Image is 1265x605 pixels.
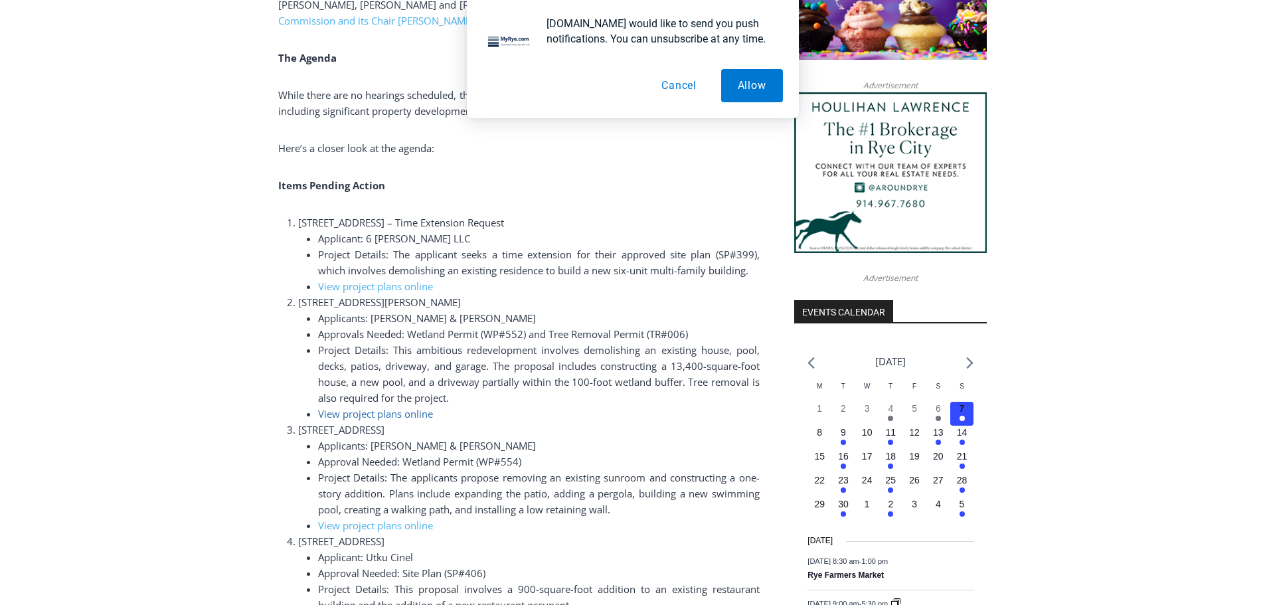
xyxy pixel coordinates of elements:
[1,133,133,165] a: Open Tues. - Sun. [PHONE_NUMBER]
[807,557,888,564] time: -
[4,137,130,187] span: Open Tues. - Sun. [PHONE_NUMBER]
[909,427,920,438] time: 12
[888,416,893,421] em: Has events
[957,475,968,485] time: 28
[841,427,846,438] time: 9
[865,499,870,509] time: 1
[879,381,903,402] div: Thursday
[318,519,433,532] a: View project plans online
[902,474,926,497] button: 26
[318,566,485,580] span: Approval Needed: Site Plan (SP#406)
[335,1,628,129] div: "I learned about the history of a place I’d honestly never considered even as a resident of [GEOG...
[841,440,846,445] em: Has events
[933,451,944,462] time: 20
[926,450,950,474] button: 20
[794,300,893,323] h2: Events Calendar
[862,475,873,485] time: 24
[807,357,815,369] a: Previous month
[817,403,822,414] time: 1
[855,402,879,426] button: 3
[960,416,965,421] em: Has events
[960,511,965,517] em: Has events
[960,403,965,414] time: 7
[817,383,822,390] span: M
[318,311,536,325] span: Applicants: [PERSON_NAME] & [PERSON_NAME]
[966,357,973,369] a: Next month
[950,381,974,402] div: Sunday
[807,557,859,564] span: [DATE] 8:30 am
[278,179,385,192] b: Items Pending Action
[950,450,974,474] button: 21 Has events
[318,407,433,420] a: View project plans online
[926,381,950,402] div: Saturday
[855,426,879,450] button: 10
[862,427,873,438] time: 10
[862,451,873,462] time: 17
[936,440,941,445] em: Has events
[721,69,783,102] button: Allow
[347,132,616,162] span: Intern @ [DOMAIN_NAME]
[936,403,941,414] time: 6
[912,383,916,390] span: F
[831,402,855,426] button: 2
[831,497,855,521] button: 30 Has events
[875,353,906,371] li: [DATE]
[645,69,713,102] button: Cancel
[909,451,920,462] time: 19
[794,92,987,253] a: Houlihan Lawrence The #1 Brokerage in Rye City
[909,475,920,485] time: 26
[318,232,470,245] span: Applicant: 6 [PERSON_NAME] LLC
[807,381,831,402] div: Monday
[960,464,965,469] em: Has events
[888,499,893,509] time: 2
[926,497,950,521] button: 4
[807,474,831,497] button: 22
[950,402,974,426] button: 7 Has events
[879,450,903,474] button: 18 Has events
[298,423,384,436] span: [STREET_ADDRESS]
[536,16,783,46] div: [DOMAIN_NAME] would like to send you push notifications. You can unsubscribe at any time.
[278,141,434,155] span: Here’s a closer look at the agenda:
[814,499,825,509] time: 29
[886,451,896,462] time: 18
[879,497,903,521] button: 2 Has events
[136,83,189,159] div: Located at [STREET_ADDRESS][PERSON_NAME]
[957,451,968,462] time: 21
[841,464,846,469] em: Has events
[960,440,965,445] em: Has events
[902,402,926,426] button: 5
[855,381,879,402] div: Wednesday
[807,450,831,474] button: 15
[936,383,940,390] span: S
[855,474,879,497] button: 24
[814,451,825,462] time: 15
[912,403,917,414] time: 5
[318,343,760,404] span: Project Details: This ambitious redevelopment involves demolishing an existing house, pool, decks...
[933,427,944,438] time: 13
[888,383,892,390] span: T
[926,402,950,426] button: 6 Has events
[318,471,760,516] span: Project Details: The applicants propose removing an existing sunroom and constructing a one-story...
[298,535,384,548] span: [STREET_ADDRESS]
[902,381,926,402] div: Friday
[838,451,849,462] time: 16
[318,439,536,452] span: Applicants: [PERSON_NAME] & [PERSON_NAME]
[936,499,941,509] time: 4
[879,426,903,450] button: 11 Has events
[318,551,413,564] span: Applicant: Utku Cinel
[950,497,974,521] button: 5 Has events
[838,475,849,485] time: 23
[298,296,461,309] span: [STREET_ADDRESS][PERSON_NAME]
[888,464,893,469] em: Has events
[814,475,825,485] time: 22
[318,280,433,293] a: View project plans online
[886,475,896,485] time: 25
[902,426,926,450] button: 12
[936,416,941,421] em: Has events
[318,327,688,341] span: Approvals Needed: Wetland Permit (WP#552) and Tree Removal Permit (TR#006)
[807,535,833,547] time: [DATE]
[841,383,845,390] span: T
